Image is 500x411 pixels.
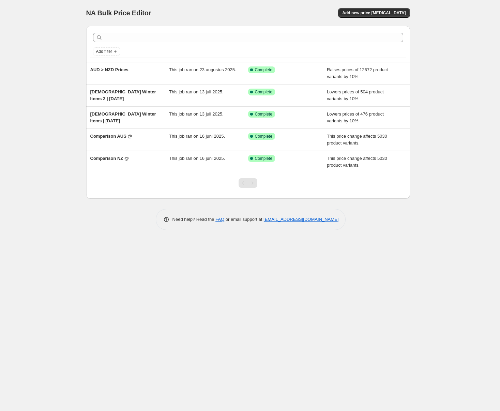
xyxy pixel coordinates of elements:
span: Complete [255,67,272,73]
span: Complete [255,134,272,139]
span: Raises prices of 12672 product variants by 10% [327,67,388,79]
span: Complete [255,111,272,117]
span: Add filter [96,49,112,54]
span: This price change affects 5030 product variants. [327,156,387,168]
span: NA Bulk Price Editor [86,9,151,17]
span: This job ran on 13 juli 2025. [169,89,224,94]
nav: Pagination [239,178,257,188]
span: Add new price [MEDICAL_DATA] [342,10,406,16]
span: Comparison AUS @ [90,134,132,139]
span: or email support at [224,217,263,222]
span: Complete [255,156,272,161]
span: This job ran on 16 juni 2025. [169,134,225,139]
a: [EMAIL_ADDRESS][DOMAIN_NAME] [263,217,338,222]
span: AUD > NZD Prices [90,67,128,72]
span: Comparison NZ @ [90,156,129,161]
span: [DEMOGRAPHIC_DATA] Winter Items | [DATE] [90,111,156,123]
span: Need help? Read the [172,217,216,222]
span: This job ran on 16 juni 2025. [169,156,225,161]
a: FAQ [215,217,224,222]
span: Lowers prices of 504 product variants by 10% [327,89,384,101]
button: Add new price [MEDICAL_DATA] [338,8,410,18]
span: This job ran on 13 juli 2025. [169,111,224,117]
span: This job ran on 23 augustus 2025. [169,67,236,72]
button: Add filter [93,47,120,56]
span: This price change affects 5030 product variants. [327,134,387,146]
span: Complete [255,89,272,95]
span: [DEMOGRAPHIC_DATA] Winter Items 2 | [DATE] [90,89,156,101]
span: Lowers prices of 476 product variants by 10% [327,111,384,123]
